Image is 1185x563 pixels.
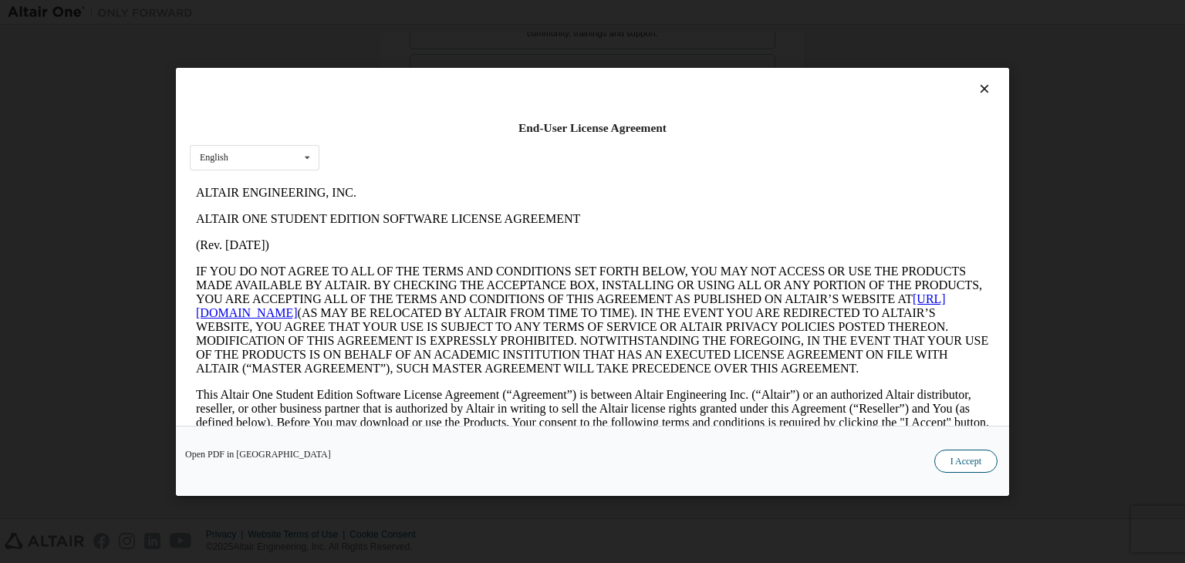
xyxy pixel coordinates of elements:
[6,208,799,264] p: This Altair One Student Edition Software License Agreement (“Agreement”) is between Altair Engine...
[6,59,799,72] p: (Rev. [DATE])
[6,6,799,20] p: ALTAIR ENGINEERING, INC.
[6,32,799,46] p: ALTAIR ONE STUDENT EDITION SOFTWARE LICENSE AGREEMENT
[934,450,998,473] button: I Accept
[200,153,228,162] div: English
[185,450,331,459] a: Open PDF in [GEOGRAPHIC_DATA]
[6,85,799,196] p: IF YOU DO NOT AGREE TO ALL OF THE TERMS AND CONDITIONS SET FORTH BELOW, YOU MAY NOT ACCESS OR USE...
[190,120,995,136] div: End-User License Agreement
[6,113,756,140] a: [URL][DOMAIN_NAME]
